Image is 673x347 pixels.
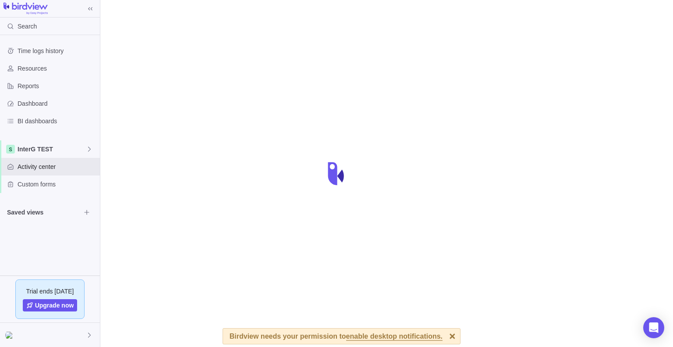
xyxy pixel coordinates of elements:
span: Trial ends [DATE] [26,287,74,296]
div: Open Intercom Messenger [643,317,664,338]
span: enable desktop notifications. [346,333,443,341]
span: Resources [18,64,96,73]
span: InterG TEST [18,145,86,154]
span: Activity center [18,162,96,171]
span: Dashboard [18,99,96,108]
span: Search [18,22,37,31]
span: Saved views [7,208,81,217]
div: Birdview needs your permission to [230,329,443,344]
span: Upgrade now [35,301,74,310]
img: logo [4,3,48,15]
a: Upgrade now [23,299,78,311]
div: loading [319,156,354,191]
span: Custom forms [18,180,96,189]
span: Reports [18,82,96,90]
div: Joseph Rotenberg [5,330,16,340]
span: Time logs history [18,47,96,55]
img: Show [5,332,16,339]
span: Browse views [81,206,93,218]
span: BI dashboards [18,117,96,125]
